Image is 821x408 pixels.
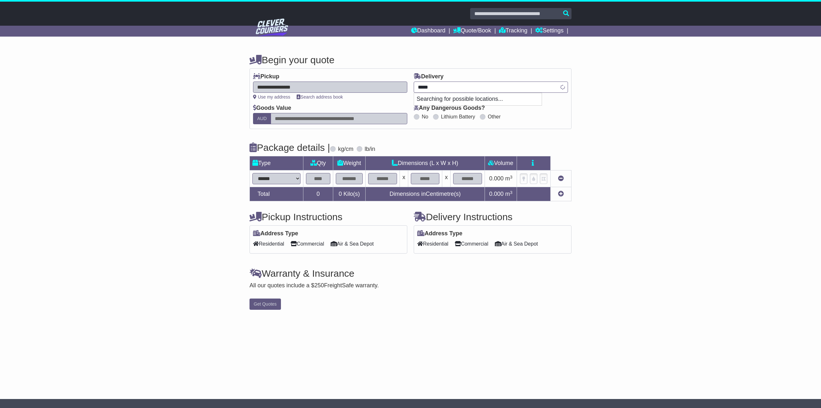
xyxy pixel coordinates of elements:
h4: Begin your quote [250,55,571,65]
a: Search address book [297,94,343,100]
a: Quote/Book [453,26,491,37]
span: 250 [314,282,324,289]
span: 0.000 [489,191,504,197]
label: Address Type [417,230,462,237]
sup: 3 [510,175,512,179]
label: Address Type [253,230,298,237]
label: lb/in [365,146,375,153]
label: No [422,114,428,120]
typeahead: Please provide city [414,82,568,93]
span: 0.000 [489,175,504,182]
a: Use my address [253,94,290,100]
a: Dashboard [411,26,445,37]
label: Goods Value [253,105,291,112]
label: Pickup [253,73,279,80]
td: Weight [333,156,366,170]
label: Any Dangerous Goods? [414,105,485,112]
td: Total [250,187,303,201]
span: Residential [417,239,448,249]
td: Dimensions in Centimetre(s) [365,187,485,201]
h4: Delivery Instructions [414,212,571,222]
p: Searching for possible locations... [414,93,542,105]
td: Dimensions (L x W x H) [365,156,485,170]
a: Remove this item [558,175,564,182]
span: m [505,191,512,197]
span: Commercial [291,239,324,249]
span: Air & Sea Depot [495,239,538,249]
td: x [442,170,451,187]
sup: 3 [510,190,512,195]
span: Air & Sea Depot [331,239,374,249]
span: Residential [253,239,284,249]
td: Qty [303,156,333,170]
label: Lithium Battery [441,114,475,120]
td: Volume [485,156,517,170]
td: x [400,170,408,187]
a: Settings [535,26,563,37]
td: Type [250,156,303,170]
h4: Pickup Instructions [250,212,407,222]
label: AUD [253,113,271,124]
span: m [505,175,512,182]
a: Add new item [558,191,564,197]
span: Commercial [455,239,488,249]
a: Tracking [499,26,527,37]
label: Other [488,114,501,120]
label: kg/cm [338,146,353,153]
h4: Warranty & Insurance [250,268,571,279]
div: All our quotes include a $ FreightSafe warranty. [250,282,571,289]
h4: Package details | [250,142,330,153]
label: Delivery [414,73,444,80]
td: 0 [303,187,333,201]
button: Get Quotes [250,299,281,310]
td: Kilo(s) [333,187,366,201]
span: 0 [339,191,342,197]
